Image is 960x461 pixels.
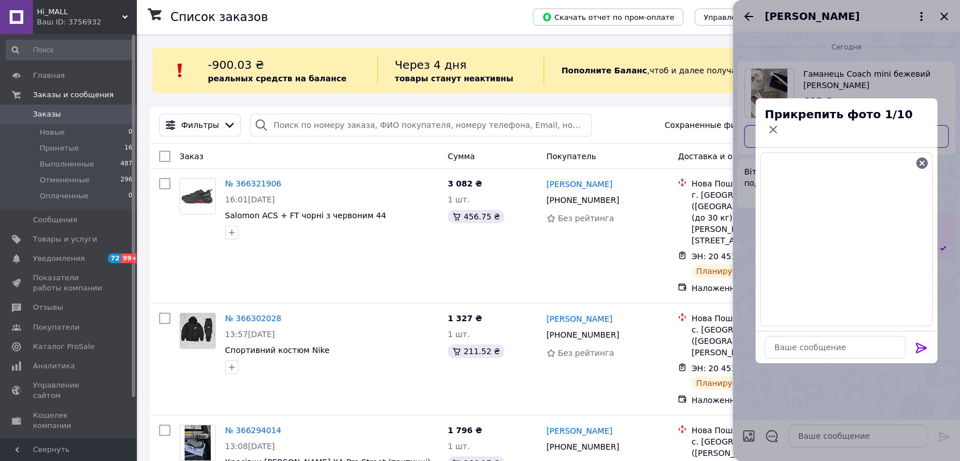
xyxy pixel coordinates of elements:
span: ЭН: 20 4512 6922 0688 [691,252,787,261]
span: Сообщения [33,215,77,225]
span: Показатели работы компании [33,273,105,293]
div: Планируемый [691,376,759,390]
span: Каталог ProSale [33,342,94,352]
a: Salomon ACS + FT чорні з червоним 44 [225,211,386,220]
span: -900.03 ₴ [208,58,264,72]
span: Кошелек компании [33,410,105,431]
span: 16:01[DATE] [225,195,275,204]
span: Принятые [40,143,79,153]
span: Прикрепить фото 1/10 [765,107,913,121]
input: Поиск [6,40,133,60]
div: [PHONE_NUMBER] [544,192,621,208]
div: Ваш ID: 3756932 [37,17,136,27]
span: 296 [120,175,132,185]
b: реальных средств на балансе [208,74,347,83]
div: Планируемый [691,264,759,278]
span: Без рейтинга [558,348,614,358]
span: Оплаченные [40,191,89,201]
input: Поиск по номеру заказа, ФИО покупателя, номеру телефона, Email, номеру накладной [250,114,592,136]
span: Без рейтинга [558,214,614,223]
span: 3 082 ₴ [448,179,482,188]
img: Фото товару [180,178,215,214]
span: 487 [120,159,132,169]
button: Скачать отчет по пром-оплате [533,9,683,26]
div: Нова Пошта [691,178,827,189]
span: 1 шт. [448,195,470,204]
span: 13:57[DATE] [225,330,275,339]
span: Новые [40,127,65,138]
a: № 366302028 [225,314,281,323]
h1: Список заказов [170,10,268,24]
span: Отзывы [33,302,63,313]
span: 1 796 ₴ [448,426,482,435]
span: 1 327 ₴ [448,314,482,323]
a: № 366294014 [225,426,281,435]
span: 1 шт. [448,330,470,339]
span: Сохраненные фильтры: [665,119,764,131]
span: Фильтры [181,119,219,131]
a: № 366321906 [225,179,281,188]
span: 0 [128,191,132,201]
a: Фото товару [180,313,216,349]
span: 99+ [121,254,140,263]
span: Скачать отчет по пром-оплате [542,12,674,22]
span: 1 шт. [448,442,470,451]
div: [PHONE_NUMBER] [544,439,621,455]
span: Покупатель [546,152,596,161]
span: Главная [33,70,65,81]
div: [PHONE_NUMBER] [544,327,621,343]
a: [PERSON_NAME] [546,178,612,190]
div: Наложенный платеж [691,283,827,294]
span: Заказы и сообщения [33,90,114,100]
div: Нова Пошта [691,425,827,436]
span: Управление статусами [704,13,793,22]
span: Выполненные [40,159,94,169]
span: 72 [108,254,121,263]
button: Управление статусами [695,9,802,26]
span: Доставка и оплата [678,152,757,161]
span: 13:08[DATE] [225,442,275,451]
span: Товары и услуги [33,234,97,244]
b: Пополните Баланс [561,66,647,75]
div: Наложенный платеж [691,394,827,406]
span: Hi_MALL [37,7,122,17]
b: товары станут неактивны [395,74,513,83]
span: Через 4 дня [395,58,466,72]
div: Нова Пошта [691,313,827,324]
a: Спортивний костюм Nike [225,346,329,355]
div: г. [GEOGRAPHIC_DATA] ([GEOGRAPHIC_DATA].), №321 (до 30 кг): бульв. [PERSON_NAME][STREET_ADDRESS].... [691,189,827,246]
span: Аналитика [33,361,75,371]
img: Фото товару [180,313,215,348]
div: 456.75 ₴ [448,210,504,223]
a: Фото товару [180,425,216,461]
div: с. [GEOGRAPHIC_DATA] ([GEOGRAPHIC_DATA].), №1: ул. [PERSON_NAME], 5б [691,324,827,358]
span: Управление сайтом [33,380,105,401]
a: [PERSON_NAME] [546,313,612,325]
span: ЭН: 20 4512 6909 4555 [691,364,787,373]
span: Заказы [33,109,61,119]
span: 16 [124,143,132,153]
span: Уведомления [33,254,85,264]
div: , чтоб и далее получать заказы [544,57,816,84]
span: Отмененные [40,175,89,185]
a: Фото товару [180,178,216,214]
span: Заказ [180,152,203,161]
a: [PERSON_NAME] [546,425,612,437]
span: Сумма [448,152,475,161]
img: Фото товару [185,425,211,460]
div: 211.52 ₴ [448,344,504,358]
img: :exclamation: [172,62,189,79]
span: 0 [128,127,132,138]
span: Покупатели [33,322,80,333]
